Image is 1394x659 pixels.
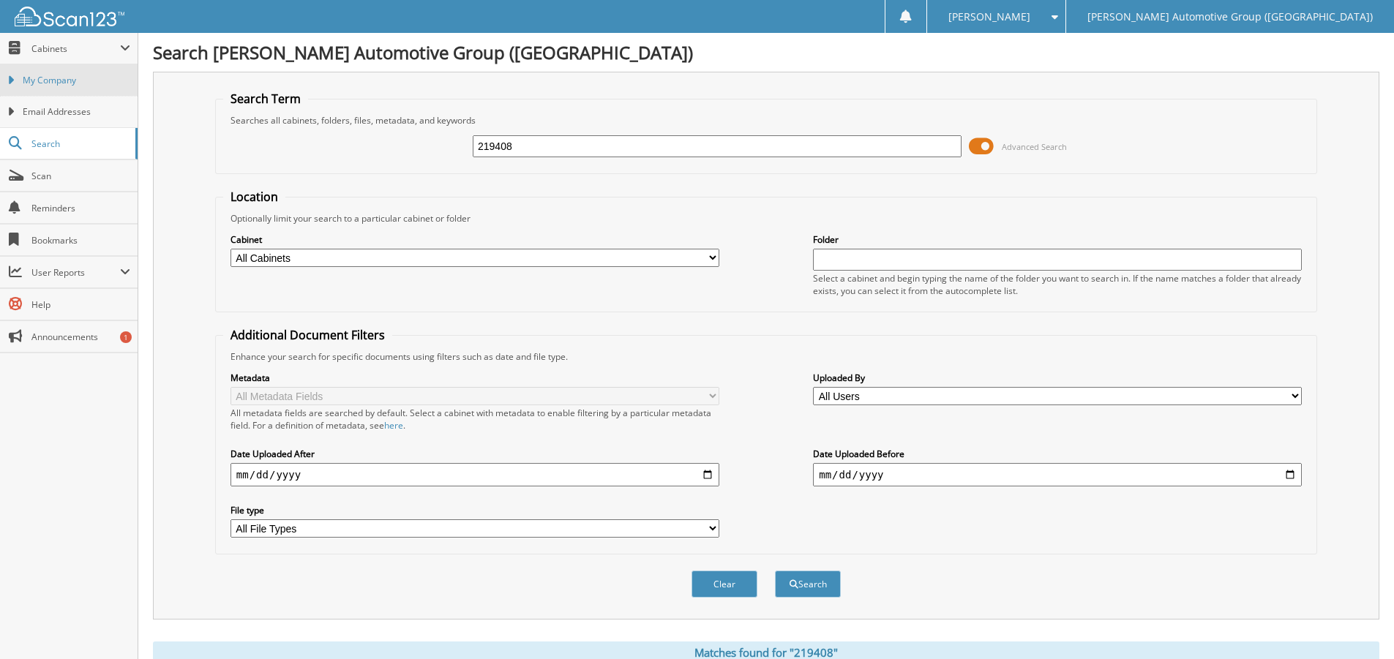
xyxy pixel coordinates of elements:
label: Uploaded By [813,372,1302,384]
label: File type [231,504,719,516]
div: Searches all cabinets, folders, files, metadata, and keywords [223,114,1309,127]
div: Select a cabinet and begin typing the name of the folder you want to search in. If the name match... [813,272,1302,297]
label: Cabinet [231,233,719,246]
label: Folder [813,233,1302,246]
span: Help [31,298,130,311]
span: Scan [31,170,130,182]
legend: Location [223,189,285,205]
button: Clear [692,570,757,598]
span: Announcements [31,331,130,343]
span: Advanced Search [1002,141,1067,152]
input: start [231,463,719,486]
legend: Additional Document Filters [223,327,392,343]
span: Cabinets [31,42,120,55]
h1: Search [PERSON_NAME] Automotive Group ([GEOGRAPHIC_DATA]) [153,40,1379,64]
span: My Company [23,74,130,87]
div: Enhance your search for specific documents using filters such as date and file type. [223,350,1309,363]
span: Search [31,138,128,150]
span: Reminders [31,202,130,214]
span: Bookmarks [31,234,130,246]
a: here [384,419,403,432]
div: All metadata fields are searched by default. Select a cabinet with metadata to enable filtering b... [231,407,719,432]
legend: Search Term [223,91,308,107]
span: [PERSON_NAME] Automotive Group ([GEOGRAPHIC_DATA]) [1087,12,1373,21]
label: Date Uploaded Before [813,448,1302,460]
div: Optionally limit your search to a particular cabinet or folder [223,212,1309,225]
label: Date Uploaded After [231,448,719,460]
img: scan123-logo-white.svg [15,7,124,26]
div: 1 [120,331,132,343]
span: [PERSON_NAME] [948,12,1030,21]
label: Metadata [231,372,719,384]
span: Email Addresses [23,105,130,118]
button: Search [775,570,841,598]
input: end [813,463,1302,486]
span: User Reports [31,266,120,279]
